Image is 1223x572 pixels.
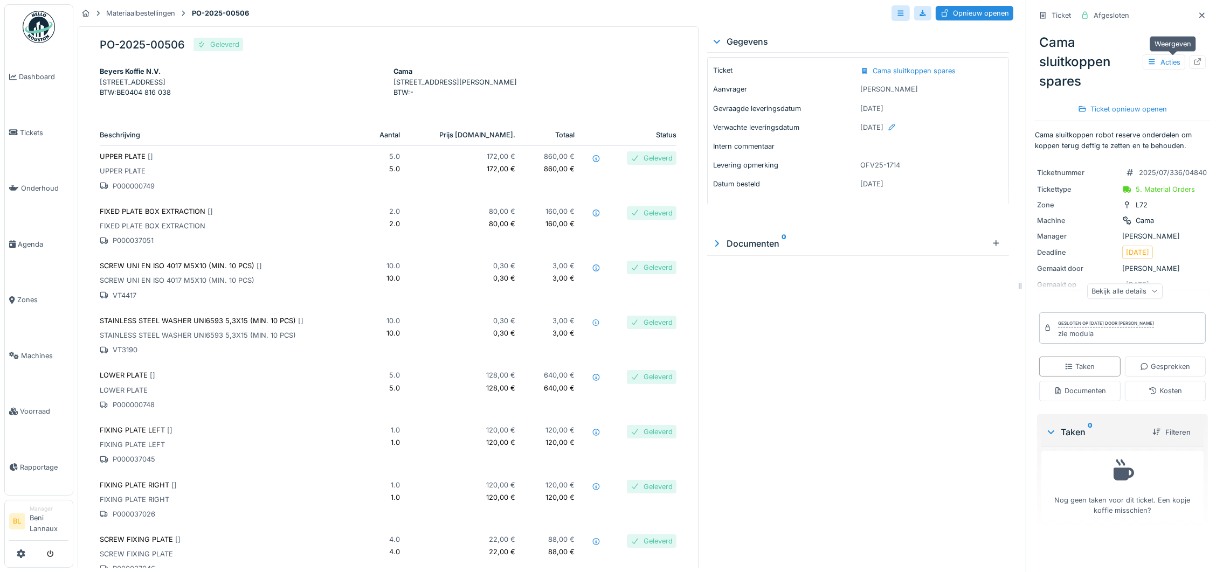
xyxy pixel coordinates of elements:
a: Onderhoud [5,161,73,217]
div: Zone [1037,200,1118,210]
p: LOWER PLATE [100,385,354,395]
p: 120,00 € [533,480,575,490]
p: UPPER PLATE [100,151,354,162]
div: [DATE] [1126,247,1149,257]
p: [DATE] [860,179,1003,189]
a: Tickets [5,105,73,161]
p: STAINLESS STEEL WASHER UNI6593 5,3X15 (MIN. 10 PCS) [100,330,354,340]
p: 120,00 € [533,437,575,448]
div: Geleverd [644,262,673,273]
p: 120,00 € [417,480,515,490]
p: 22,00 € [417,547,515,557]
p: 5.0 [371,370,400,380]
div: Opnieuw openen [936,6,1013,20]
div: Ticket opnieuw openen [1074,102,1172,116]
p: Verwachte leveringsdatum [713,122,856,132]
div: Cama sluitkoppen spares [1035,29,1210,95]
p: 10.0 [371,328,400,338]
p: FIXING PLATE RIGHT [100,480,354,490]
p: Levering opmerking [713,160,856,170]
div: Kosten [1149,386,1182,396]
p: 10.0 [371,261,400,271]
a: Zones [5,272,73,328]
span: [ ] [148,152,153,161]
th: Prijs [DOMAIN_NAME]. [409,124,524,146]
div: Taken [1046,425,1144,438]
p: FIXING PLATE RIGHT [100,494,354,505]
p: 3,00 € [533,273,575,283]
p: 120,00 € [417,437,515,448]
p: 5.0 [371,151,400,162]
div: Weergeven [1150,36,1196,52]
p: 172,00 € [417,151,515,162]
th: Aantal [362,124,409,146]
p: 3,00 € [533,261,575,271]
p: SCREW FIXING PLATE [100,549,354,559]
div: Acties [1143,54,1185,70]
sup: 0 [1088,425,1093,438]
span: Onderhoud [21,183,68,193]
div: Cama [393,66,676,76]
li: BL [9,513,25,529]
a: Dashboard [5,49,73,105]
div: Materiaalbestellingen [106,8,175,18]
p: FIXING PLATE LEFT [100,440,354,450]
p: 0,30 € [417,316,515,326]
div: 2025/07/336/04840 [1139,168,1207,178]
p: 1.0 [371,480,400,490]
p: [STREET_ADDRESS][PERSON_NAME] [393,77,676,87]
p: 80,00 € [417,206,515,217]
p: 120,00 € [533,492,575,503]
span: Rapportage [20,462,68,472]
div: Geleverd [644,427,673,437]
div: Taken [1065,361,1095,372]
a: Agenda [5,217,73,273]
span: [ ] [175,535,181,543]
p: 5.0 [371,383,400,393]
div: Tickettype [1037,184,1118,194]
span: [ ] [171,481,177,489]
div: zie modula [1058,329,1154,339]
div: Beyers Koffie N.V. [100,66,383,76]
p: OFV25-1714 [860,160,1003,170]
th: Status [605,124,676,146]
div: Bekijk alle details [1087,283,1163,299]
span: Machines [21,351,68,361]
p: P000037051 [100,235,354,246]
div: Geleverd [644,536,673,546]
div: Geleverd [644,317,673,327]
span: Agenda [18,239,68,249]
a: Rapportage [5,440,73,496]
p: 10.0 [371,273,400,283]
div: Filteren [1148,425,1195,440]
p: 1.0 [371,492,400,503]
img: Badge_color-CXgf-gQk.svg [23,11,55,43]
div: Geleverd [644,482,673,492]
p: 120,00 € [417,425,515,435]
p: Datum besteld [713,179,856,189]
p: P000000749 [100,181,354,191]
p: Aanvrager [713,84,856,94]
p: 160,00 € [533,219,575,229]
p: 860,00 € [533,151,575,162]
p: FIXING PLATE LEFT [100,425,354,435]
p: 22,00 € [417,534,515,545]
span: Zones [17,295,68,305]
div: Manager [30,505,68,513]
div: Geleverd [644,208,673,218]
p: 160,00 € [533,206,575,217]
h5: PO-2025-00506 [100,38,185,51]
div: Documenten [1054,386,1106,396]
div: Ticket [1052,10,1071,20]
p: 80,00 € [417,219,515,229]
p: P000037026 [100,509,354,519]
p: STAINLESS STEEL WASHER UNI6593 5,3X15 (MIN. 10 PCS) [100,316,354,326]
div: [PERSON_NAME] [1037,231,1208,241]
div: Geleverd [644,372,673,382]
a: BL ManagerBeni Lannaux [9,505,68,541]
a: Machines [5,328,73,384]
div: Gesloten op [DATE] door [PERSON_NAME] [1058,320,1154,327]
p: 640,00 € [533,383,575,393]
p: Ticket [713,65,856,75]
p: UPPER PLATE [100,166,354,176]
